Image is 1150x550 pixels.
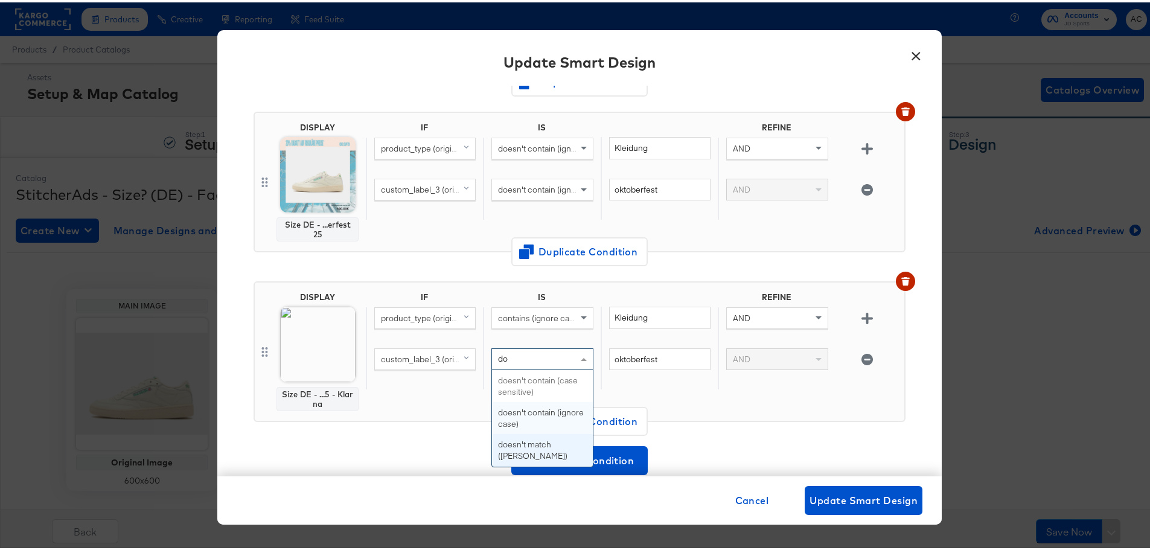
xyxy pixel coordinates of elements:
img: fl_la [280,304,356,380]
span: Duplicate Condition [521,71,638,88]
button: Duplicate Condition [511,65,648,94]
input: Enter value [609,176,711,199]
span: Duplicate Condition [521,241,638,258]
input: Enter value [609,135,711,157]
button: × [905,40,927,62]
div: doesn't contain (case sensitive) [492,368,592,400]
div: DISPLAY [300,290,335,299]
input: Enter value [609,346,711,368]
div: REFINE [718,120,835,135]
div: DISPLAY [300,120,335,130]
button: Cancel [730,484,774,513]
div: IF [366,120,483,135]
div: Size DE - ...erfest 25 [282,217,353,237]
span: product_type (original) [381,310,465,321]
div: IS [483,120,600,135]
div: doesn't contain (ignore case) [492,400,592,432]
span: AND [733,310,750,321]
div: IS [483,290,600,304]
span: product_type (original) [381,141,465,152]
div: doesn't match (regex) [492,432,592,464]
div: IF [366,290,483,304]
span: doesn't contain (ignore case) [498,141,606,152]
span: Cancel [735,490,769,507]
div: Size DE - ...5 - Klarna [282,387,353,406]
button: Update Smart Design [805,484,922,513]
span: doesn't contain (ignore case) [498,182,606,193]
span: custom_label_3 (original) [381,351,474,362]
span: custom_label_3 (original) [381,182,474,193]
span: Update Smart Design [810,490,918,507]
input: Enter value [609,304,711,327]
span: AND [733,182,750,193]
div: REFINE [718,290,835,304]
span: contains (ignore case) [498,310,581,321]
img: W-tfuUO1gwMYmzW5tVfW3w.jpg [280,135,356,210]
span: AND [733,351,750,362]
span: AND [733,141,750,152]
div: Update Smart Design [503,50,656,70]
button: Duplicate Condition [511,235,648,264]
